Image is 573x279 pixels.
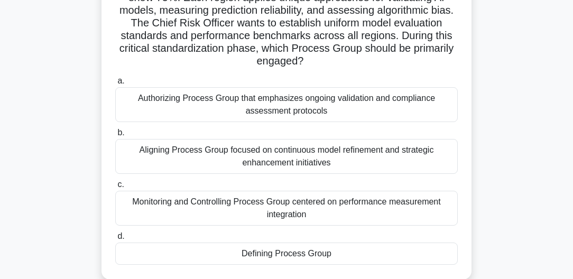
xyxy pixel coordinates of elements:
div: Aligning Process Group focused on continuous model refinement and strategic enhancement initiatives [115,139,458,174]
span: c. [117,180,124,189]
div: Defining Process Group [115,243,458,265]
span: b. [117,128,124,137]
span: d. [117,231,124,240]
div: Authorizing Process Group that emphasizes ongoing validation and compliance assessment protocols [115,87,458,122]
div: Monitoring and Controlling Process Group centered on performance measurement integration [115,191,458,226]
span: a. [117,76,124,85]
